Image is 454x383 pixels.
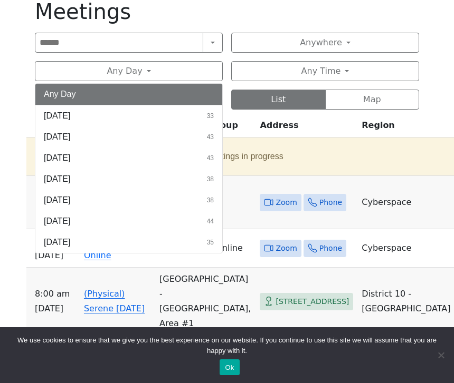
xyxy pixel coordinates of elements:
span: [DATE] [44,194,70,207]
button: [DATE]43 results [35,148,222,169]
div: Any Day [35,83,223,253]
button: [DATE]33 results [35,105,222,126]
button: 4 meetings in progress [31,142,450,171]
td: [GEOGRAPHIC_DATA] - [GEOGRAPHIC_DATA], Area #1 [155,268,256,336]
span: [DATE] [44,152,70,164]
button: Map [325,90,420,110]
span: No [436,350,446,360]
span: 33 results [207,111,214,121]
span: [DATE] [44,173,70,185]
span: Phone [319,242,342,255]
button: Any Day [35,84,222,105]
th: Address [256,118,357,138]
span: 43 results [207,132,214,142]
button: Any Time [231,61,419,81]
span: [DATE] [44,215,70,228]
span: [DATE] [44,236,70,249]
button: [DATE]38 results [35,190,222,211]
span: 35 results [207,238,214,247]
span: [STREET_ADDRESS] [276,295,349,308]
span: 38 results [207,174,214,184]
span: 8:00 AM [35,287,75,301]
span: 38 results [207,195,214,205]
button: [DATE]38 results [35,169,222,190]
span: 44 results [207,217,214,226]
span: [DATE] [35,248,75,263]
button: Any Day [35,61,223,81]
button: List [231,90,326,110]
button: Ok [220,359,239,375]
button: [DATE]35 results [35,232,222,253]
a: (Physical) Serene [DATE] [84,289,145,313]
span: [DATE] [35,301,75,316]
button: [DATE]44 results [35,211,222,232]
span: [DATE] [44,110,70,122]
th: Time [26,118,80,138]
span: Phone [319,196,342,209]
button: [DATE]43 results [35,126,222,148]
span: [DATE] [44,131,70,143]
span: 43 results [207,153,214,163]
button: Anywhere [231,33,419,53]
span: We use cookies to ensure that we give you the best experience on our website. If you continue to ... [16,335,438,356]
button: Search [203,33,223,53]
span: Zoom [276,196,297,209]
span: Zoom [276,242,297,255]
input: Search [35,33,203,53]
